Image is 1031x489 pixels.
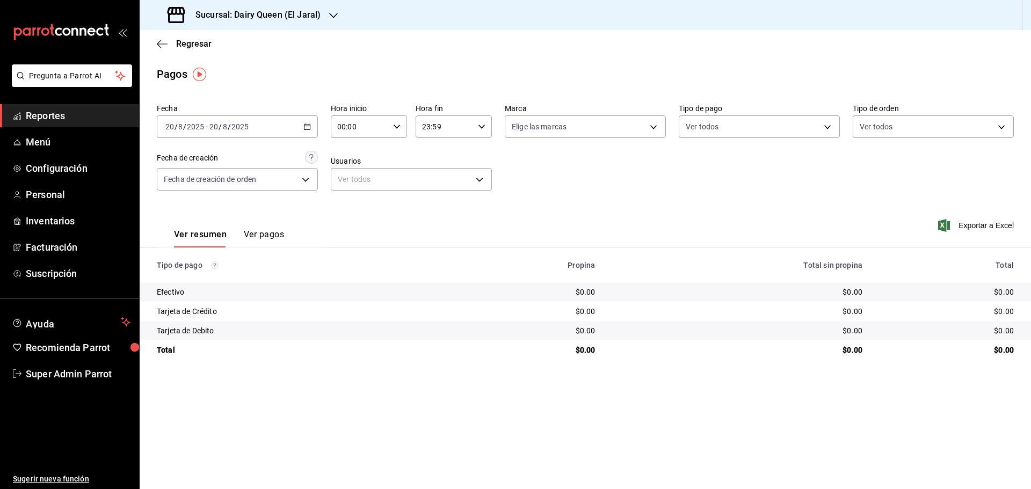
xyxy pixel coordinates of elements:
[211,261,219,269] svg: Los pagos realizados con Pay y otras terminales son montos brutos.
[157,261,438,269] div: Tipo de pago
[612,261,862,269] div: Total sin propina
[26,135,130,149] span: Menú
[679,105,840,112] label: Tipo de pago
[612,325,862,336] div: $0.00
[331,105,407,112] label: Hora inicio
[455,287,595,297] div: $0.00
[157,152,218,164] div: Fecha de creación
[505,105,666,112] label: Marca
[176,39,212,49] span: Regresar
[455,345,595,355] div: $0.00
[940,219,1014,232] button: Exportar a Excel
[12,64,132,87] button: Pregunta a Parrot AI
[26,187,130,202] span: Personal
[455,261,595,269] div: Propina
[416,105,492,112] label: Hora fin
[157,325,438,336] div: Tarjeta de Debito
[612,345,862,355] div: $0.00
[26,340,130,355] span: Recomienda Parrot
[29,70,115,82] span: Pregunta a Parrot AI
[853,105,1014,112] label: Tipo de orden
[209,122,219,131] input: --
[206,122,208,131] span: -
[880,261,1014,269] div: Total
[455,325,595,336] div: $0.00
[157,306,438,317] div: Tarjeta de Crédito
[157,39,212,49] button: Regresar
[26,367,130,381] span: Super Admin Parrot
[331,157,492,165] label: Usuarios
[26,161,130,176] span: Configuración
[8,78,132,89] a: Pregunta a Parrot AI
[175,122,178,131] span: /
[26,214,130,228] span: Inventarios
[183,122,186,131] span: /
[26,108,130,123] span: Reportes
[174,229,227,247] button: Ver resumen
[228,122,231,131] span: /
[157,287,438,297] div: Efectivo
[880,306,1014,317] div: $0.00
[860,121,892,132] span: Ver todos
[222,122,228,131] input: --
[157,105,318,112] label: Fecha
[612,306,862,317] div: $0.00
[880,345,1014,355] div: $0.00
[880,325,1014,336] div: $0.00
[193,68,206,81] img: Tooltip marker
[219,122,222,131] span: /
[178,122,183,131] input: --
[118,28,127,37] button: open_drawer_menu
[13,473,130,485] span: Sugerir nueva función
[331,168,492,191] div: Ver todos
[157,66,187,82] div: Pagos
[231,122,249,131] input: ----
[686,121,718,132] span: Ver todos
[455,306,595,317] div: $0.00
[512,121,567,132] span: Elige las marcas
[612,287,862,297] div: $0.00
[174,229,284,247] div: navigation tabs
[26,316,117,329] span: Ayuda
[187,9,321,21] h3: Sucursal: Dairy Queen (El Jaral)
[880,287,1014,297] div: $0.00
[186,122,205,131] input: ----
[165,122,175,131] input: --
[244,229,284,247] button: Ver pagos
[26,240,130,254] span: Facturación
[164,174,256,185] span: Fecha de creación de orden
[26,266,130,281] span: Suscripción
[157,345,438,355] div: Total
